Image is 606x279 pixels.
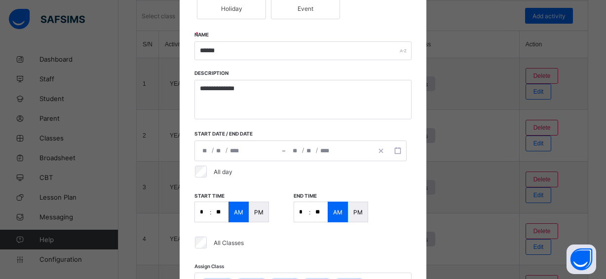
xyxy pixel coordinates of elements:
span: End time [294,193,317,199]
p: AM [333,209,342,216]
span: – [282,146,285,155]
span: / [212,146,214,154]
p: AM [234,209,243,216]
span: Name [194,32,209,37]
p: PM [353,209,363,216]
label: All day [214,168,232,175]
label: All Classes [214,239,244,246]
span: Start date / End date [194,131,286,137]
p: PM [254,209,264,216]
button: Open asap [567,244,596,274]
p: : [309,209,310,216]
span: start time [194,193,225,199]
span: Assign Class [194,263,224,269]
span: / [316,146,318,154]
p: : [210,209,211,216]
span: / [302,146,304,154]
span: Description [194,70,228,76]
span: / [226,146,227,154]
